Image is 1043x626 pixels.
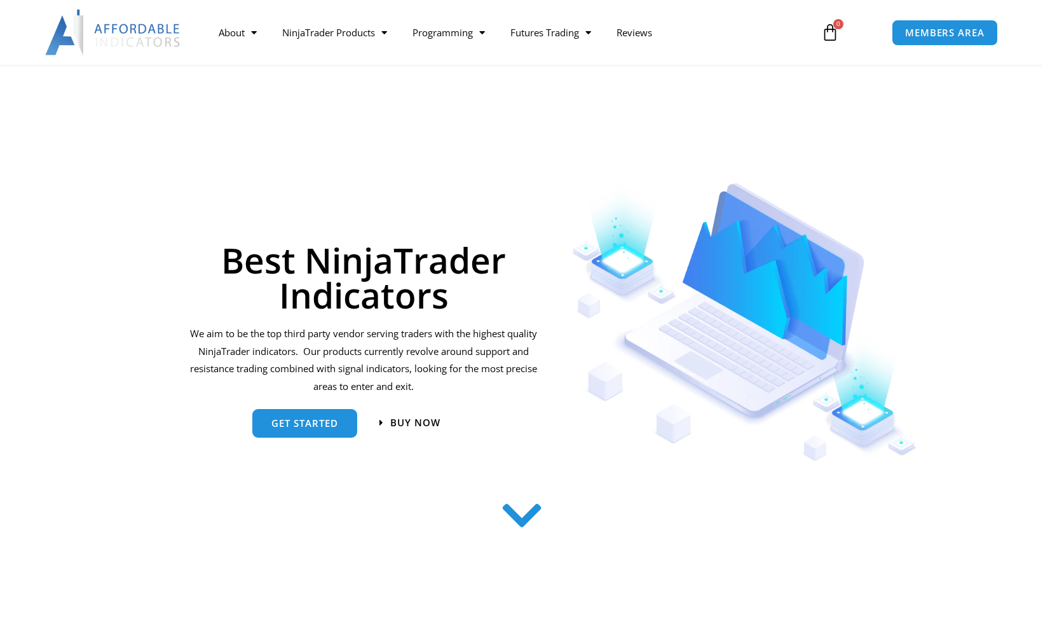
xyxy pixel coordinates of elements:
p: We aim to be the top third party vendor serving traders with the highest quality NinjaTrader indi... [188,325,540,396]
nav: Menu [206,18,806,47]
h1: Best NinjaTrader Indicators [188,242,540,312]
span: get started [271,419,338,428]
a: Buy now [379,418,440,428]
span: 0 [833,19,843,29]
a: MEMBERS AREA [892,20,998,46]
img: Indicators 1 | Affordable Indicators – NinjaTrader [572,183,917,461]
img: LogoAI | Affordable Indicators – NinjaTrader [45,10,182,55]
a: Programming [400,18,498,47]
span: MEMBERS AREA [905,28,985,38]
a: get started [252,409,357,438]
a: Reviews [604,18,665,47]
a: Futures Trading [498,18,604,47]
a: 0 [802,14,858,51]
a: NinjaTrader Products [269,18,400,47]
a: About [206,18,269,47]
span: Buy now [390,418,440,428]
